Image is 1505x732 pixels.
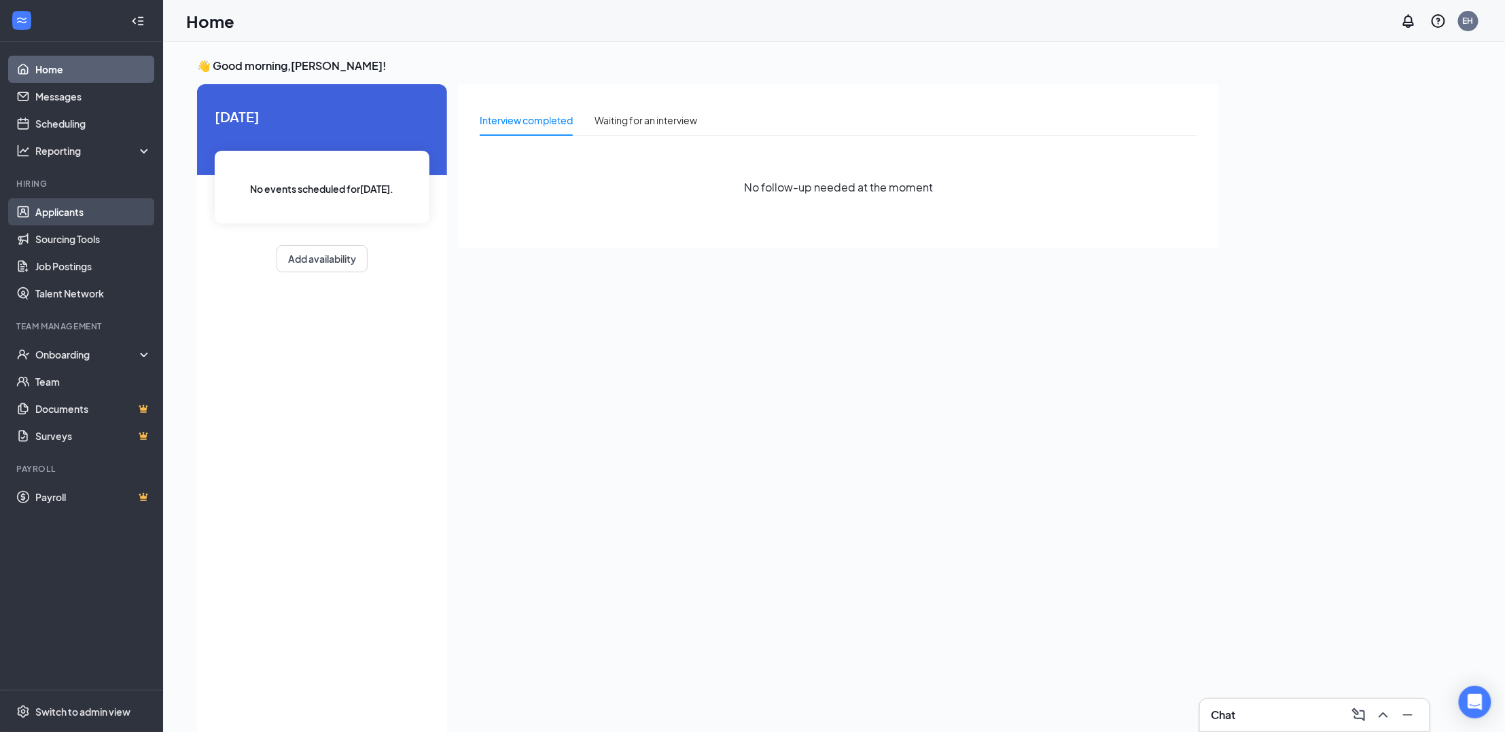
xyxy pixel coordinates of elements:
span: No follow-up needed at the moment [744,179,933,196]
svg: Analysis [16,144,30,158]
div: Interview completed [480,113,573,128]
h3: 👋 Good morning, [PERSON_NAME] ! [197,58,1219,73]
svg: Notifications [1400,13,1417,29]
svg: WorkstreamLogo [15,14,29,27]
a: SurveysCrown [35,422,152,450]
svg: Minimize [1400,707,1416,723]
div: Open Intercom Messenger [1459,686,1491,718]
span: No events scheduled for [DATE] . [251,181,394,196]
div: Hiring [16,178,149,189]
div: Team Management [16,321,149,332]
button: Add availability [277,245,368,272]
div: EH [1463,15,1474,26]
svg: ChevronUp [1375,707,1392,723]
button: ChevronUp [1373,704,1394,726]
svg: Settings [16,705,30,718]
div: Switch to admin view [35,705,130,718]
span: [DATE] [215,106,429,127]
div: Reporting [35,144,152,158]
div: Onboarding [35,348,140,361]
a: Sourcing Tools [35,225,152,253]
h1: Home [186,10,234,33]
a: Team [35,368,152,395]
svg: QuestionInfo [1430,13,1447,29]
div: Waiting for an interview [595,113,697,128]
a: Talent Network [35,280,152,307]
button: ComposeMessage [1348,704,1370,726]
button: Minimize [1397,704,1419,726]
a: Home [35,56,152,83]
a: DocumentsCrown [35,395,152,422]
a: Job Postings [35,253,152,280]
a: Messages [35,83,152,110]
a: PayrollCrown [35,483,152,511]
svg: ComposeMessage [1351,707,1367,723]
a: Applicants [35,198,152,225]
a: Scheduling [35,110,152,137]
div: Payroll [16,463,149,475]
h3: Chat [1211,708,1235,722]
svg: UserCheck [16,348,30,361]
svg: Collapse [131,14,145,28]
